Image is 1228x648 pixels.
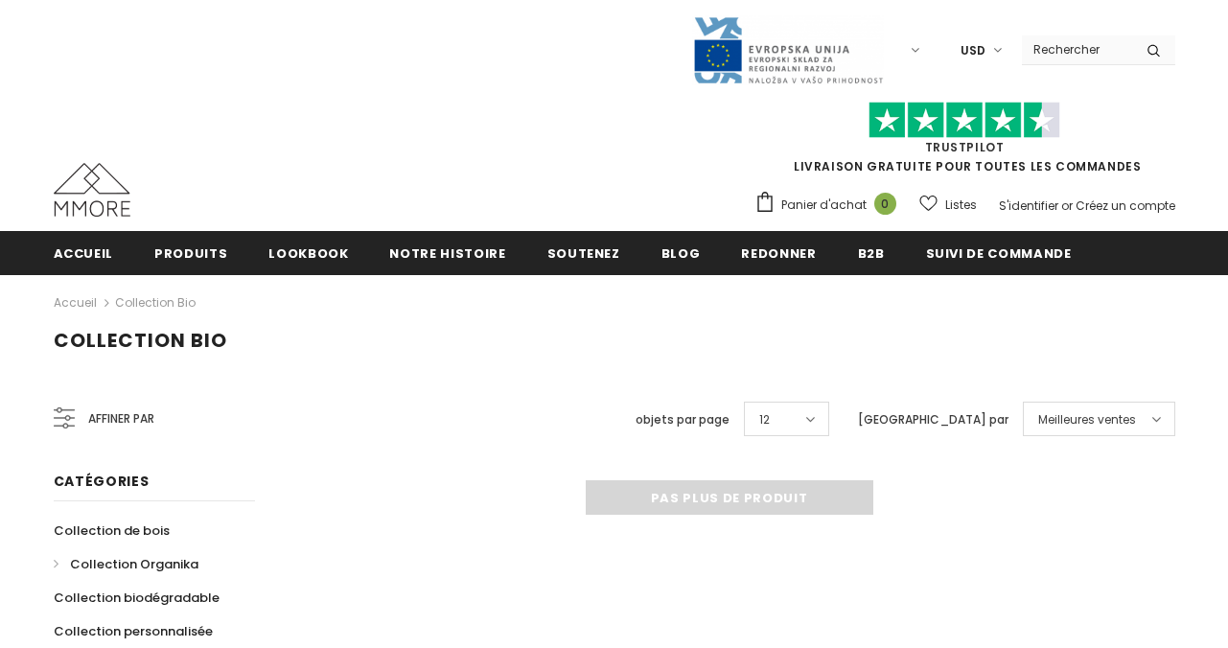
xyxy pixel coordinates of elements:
[54,472,150,491] span: Catégories
[88,408,154,429] span: Affiner par
[1038,410,1136,429] span: Meilleures ventes
[547,231,620,274] a: soutenez
[54,327,227,354] span: Collection Bio
[1022,35,1132,63] input: Search Site
[54,614,213,648] a: Collection personnalisée
[919,188,977,221] a: Listes
[54,622,213,640] span: Collection personnalisée
[54,291,97,314] a: Accueil
[926,244,1072,263] span: Suivi de commande
[54,163,130,217] img: Cas MMORE
[741,231,816,274] a: Redonner
[54,581,220,614] a: Collection biodégradable
[54,231,114,274] a: Accueil
[945,196,977,215] span: Listes
[1061,197,1073,214] span: or
[389,231,505,274] a: Notre histoire
[268,244,348,263] span: Lookbook
[389,244,505,263] span: Notre histoire
[741,244,816,263] span: Redonner
[547,244,620,263] span: soutenez
[636,410,730,429] label: objets par page
[858,410,1008,429] label: [GEOGRAPHIC_DATA] par
[115,294,196,311] a: Collection Bio
[858,231,885,274] a: B2B
[961,41,985,60] span: USD
[692,15,884,85] img: Javni Razpis
[268,231,348,274] a: Lookbook
[926,231,1072,274] a: Suivi de commande
[1076,197,1175,214] a: Créez un compte
[999,197,1058,214] a: S'identifier
[759,410,770,429] span: 12
[54,244,114,263] span: Accueil
[54,521,170,540] span: Collection de bois
[54,589,220,607] span: Collection biodégradable
[661,244,701,263] span: Blog
[925,139,1005,155] a: TrustPilot
[154,231,227,274] a: Produits
[154,244,227,263] span: Produits
[54,514,170,547] a: Collection de bois
[754,110,1175,174] span: LIVRAISON GRATUITE POUR TOUTES LES COMMANDES
[754,191,906,220] a: Panier d'achat 0
[54,547,198,581] a: Collection Organika
[869,102,1060,139] img: Faites confiance aux étoiles pilotes
[858,244,885,263] span: B2B
[692,41,884,58] a: Javni Razpis
[874,193,896,215] span: 0
[661,231,701,274] a: Blog
[70,555,198,573] span: Collection Organika
[781,196,867,215] span: Panier d'achat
